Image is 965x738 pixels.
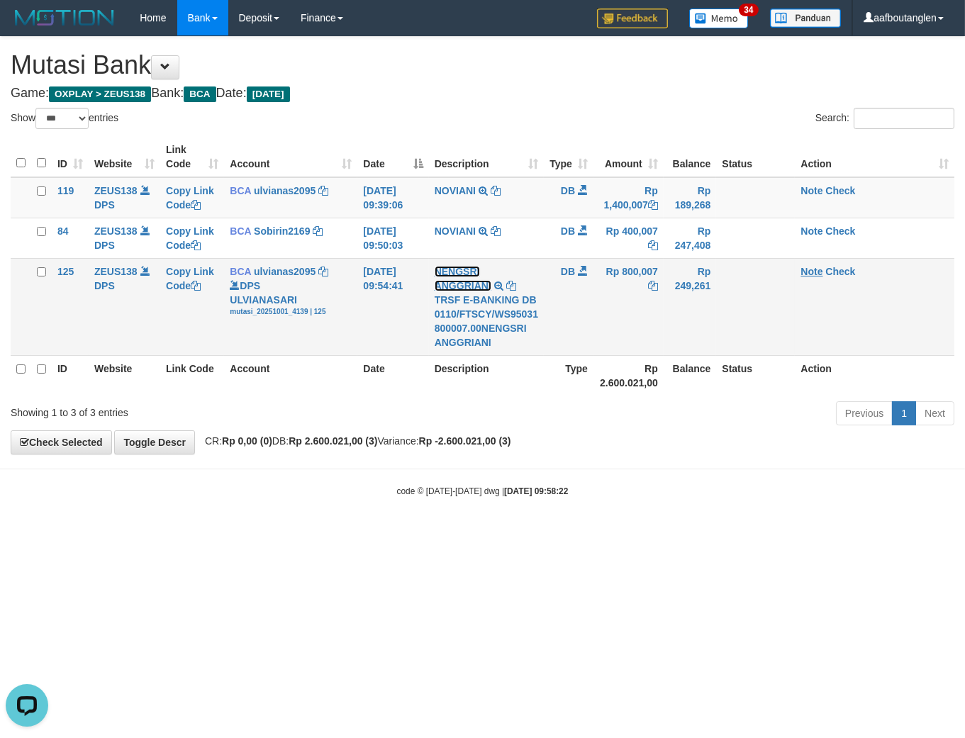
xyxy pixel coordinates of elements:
td: [DATE] 09:50:03 [357,218,428,258]
span: BCA [230,266,251,277]
td: DPS [89,177,160,218]
th: Balance [664,355,717,396]
th: Action [795,355,954,396]
td: Rp 400,007 [593,218,664,258]
a: 1 [892,401,916,425]
span: 119 [57,185,74,196]
th: Rp 2.600.021,00 [593,355,664,396]
td: [DATE] 09:39:06 [357,177,428,218]
img: Feedback.jpg [597,9,668,28]
a: Sobirin2169 [254,225,310,237]
span: DB [561,185,575,196]
img: panduan.png [770,9,841,28]
div: DPS ULVIANASARI [230,279,352,317]
a: Copy Link Code [166,225,214,251]
label: Search: [815,108,954,129]
a: Copy Rp 800,007 to clipboard [648,280,658,291]
td: Rp 189,268 [664,177,717,218]
th: Link Code: activate to sort column ascending [160,137,224,177]
th: Type: activate to sort column ascending [544,137,593,177]
a: Check [825,266,855,277]
th: Amount: activate to sort column ascending [593,137,664,177]
label: Show entries [11,108,118,129]
th: Description: activate to sort column ascending [429,137,544,177]
a: Toggle Descr [114,430,195,454]
img: MOTION_logo.png [11,7,118,28]
span: 34 [739,4,758,16]
h4: Game: Bank: Date: [11,86,954,101]
a: Check [825,225,855,237]
a: Previous [836,401,893,425]
td: Rp 1,400,007 [593,177,664,218]
th: Website [89,355,160,396]
button: Open LiveChat chat widget [6,6,48,48]
th: ID: activate to sort column ascending [52,137,89,177]
th: Website: activate to sort column ascending [89,137,160,177]
th: Date: activate to sort column descending [357,137,428,177]
a: Copy Link Code [166,266,214,291]
th: Description [429,355,544,396]
small: code © [DATE]-[DATE] dwg | [397,486,569,496]
div: mutasi_20251001_4139 | 125 [230,307,352,317]
strong: [DATE] 09:58:22 [504,486,568,496]
th: Account: activate to sort column ascending [224,137,357,177]
a: Next [915,401,954,425]
span: 84 [57,225,69,237]
div: TRSF E-BANKING DB 0110/FTSCY/WS95031 800007.00NENGSRI ANGGRIANI [435,293,538,350]
a: NENGSRI ANGGRIANI [435,266,491,291]
td: Rp 247,408 [664,218,717,258]
a: NOVIANI [435,225,476,237]
th: Status [716,137,795,177]
span: CR: DB: Variance: [198,435,511,447]
a: Check Selected [11,430,112,454]
a: ZEUS138 [94,185,138,196]
img: Button%20Memo.svg [689,9,749,28]
a: Note [801,225,822,237]
a: ulvianas2095 [254,266,316,277]
th: Action: activate to sort column ascending [795,137,954,177]
span: DB [561,266,575,277]
a: Copy Link Code [166,185,214,211]
a: ZEUS138 [94,266,138,277]
a: NOVIANI [435,185,476,196]
th: Account [224,355,357,396]
span: BCA [184,86,216,102]
th: Date [357,355,428,396]
th: ID [52,355,89,396]
span: [DATE] [247,86,290,102]
a: Check [825,185,855,196]
a: Copy Rp 1,400,007 to clipboard [648,199,658,211]
input: Search: [854,108,954,129]
a: Copy ulvianas2095 to clipboard [318,185,328,196]
strong: Rp 0,00 (0) [222,435,272,447]
a: Copy NOVIANI to clipboard [491,185,501,196]
th: Balance [664,137,717,177]
span: DB [561,225,575,237]
h1: Mutasi Bank [11,51,954,79]
a: Copy NOVIANI to clipboard [491,225,501,237]
th: Type [544,355,593,396]
td: Rp 800,007 [593,258,664,355]
td: Rp 249,261 [664,258,717,355]
a: Copy Rp 400,007 to clipboard [648,240,658,251]
select: Showentries [35,108,89,129]
span: OXPLAY > ZEUS138 [49,86,151,102]
a: Note [801,185,822,196]
div: Showing 1 to 3 of 3 entries [11,400,391,420]
td: [DATE] 09:54:41 [357,258,428,355]
span: BCA [230,225,251,237]
a: Copy Sobirin2169 to clipboard [313,225,323,237]
td: DPS [89,218,160,258]
a: ZEUS138 [94,225,138,237]
th: Status [716,355,795,396]
a: Note [801,266,822,277]
td: DPS [89,258,160,355]
a: ulvianas2095 [254,185,316,196]
span: 125 [57,266,74,277]
th: Link Code [160,355,224,396]
a: Copy ulvianas2095 to clipboard [318,266,328,277]
strong: Rp -2.600.021,00 (3) [419,435,511,447]
span: BCA [230,185,251,196]
a: Copy NENGSRI ANGGRIANI to clipboard [506,280,516,291]
strong: Rp 2.600.021,00 (3) [289,435,377,447]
